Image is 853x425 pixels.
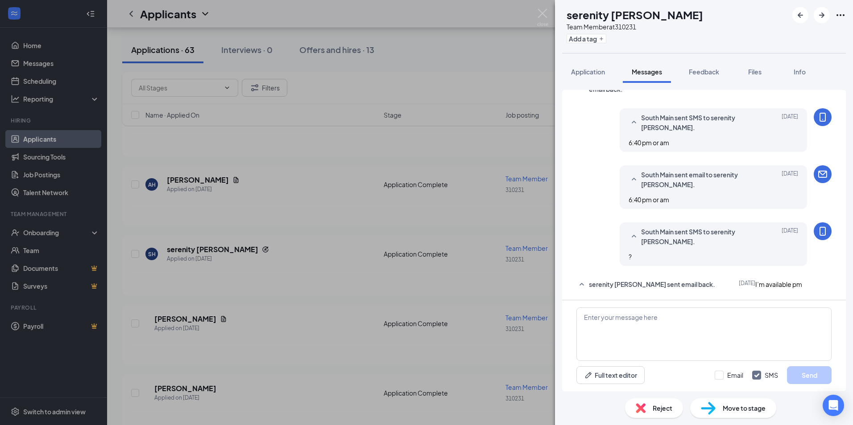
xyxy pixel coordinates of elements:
[653,403,672,413] span: Reject
[816,10,827,20] svg: ArrowRight
[794,68,806,76] span: Info
[629,196,669,204] span: 6:40 pm or am
[795,10,806,20] svg: ArrowLeftNew
[576,366,645,384] button: Full text editorPen
[817,226,828,237] svg: MobileSms
[629,253,632,261] span: ?
[835,10,846,20] svg: Ellipses
[792,7,808,23] button: ArrowLeftNew
[584,371,593,380] svg: Pen
[567,7,703,22] h1: serenity [PERSON_NAME]
[823,395,844,416] div: Open Intercom Messenger
[599,36,604,41] svg: Plus
[567,22,703,31] div: Team Member at 310231
[787,366,832,384] button: Send
[689,68,719,76] span: Feedback
[641,227,758,246] span: South Main sent SMS to serenity [PERSON_NAME].
[817,169,828,180] svg: Email
[739,279,755,290] span: [DATE]
[814,7,830,23] button: ArrowRight
[782,170,798,189] span: [DATE]
[589,279,715,290] span: serenity [PERSON_NAME] sent email back.
[629,231,639,242] svg: SmallChevronUp
[632,68,662,76] span: Messages
[629,139,669,147] span: 6:40 pm or am
[755,280,802,288] span: I’m available pm
[571,68,605,76] span: Application
[567,34,606,43] button: PlusAdd a tag
[782,113,798,132] span: [DATE]
[782,227,798,246] span: [DATE]
[629,117,639,128] svg: SmallChevronUp
[641,113,758,132] span: South Main sent SMS to serenity [PERSON_NAME].
[723,403,766,413] span: Move to stage
[641,170,758,189] span: South Main sent email to serenity [PERSON_NAME].
[817,112,828,123] svg: MobileSms
[576,279,587,290] svg: SmallChevronUp
[629,174,639,185] svg: SmallChevronUp
[748,68,762,76] span: Files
